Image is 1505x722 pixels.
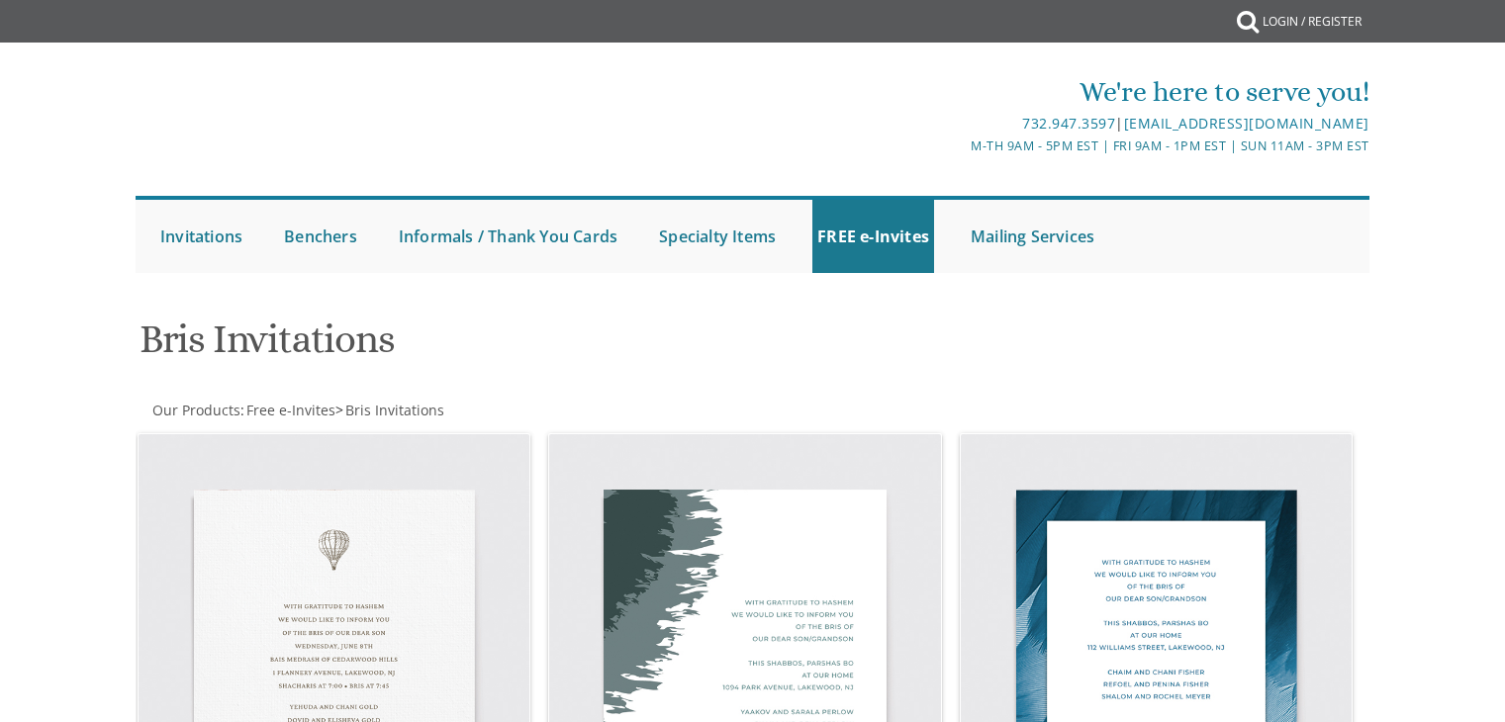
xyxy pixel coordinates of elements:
[1124,114,1369,133] a: [EMAIL_ADDRESS][DOMAIN_NAME]
[244,401,335,419] a: Free e-Invites
[394,200,622,273] a: Informals / Thank You Cards
[246,401,335,419] span: Free e-Invites
[345,401,444,419] span: Bris Invitations
[548,112,1369,135] div: |
[548,135,1369,156] div: M-Th 9am - 5pm EST | Fri 9am - 1pm EST | Sun 11am - 3pm EST
[966,200,1099,273] a: Mailing Services
[812,200,934,273] a: FREE e-Invites
[548,72,1369,112] div: We're here to serve you!
[150,401,240,419] a: Our Products
[155,200,247,273] a: Invitations
[279,200,362,273] a: Benchers
[136,401,753,420] div: :
[140,317,947,376] h1: Bris Invitations
[654,200,781,273] a: Specialty Items
[343,401,444,419] a: Bris Invitations
[335,401,444,419] span: >
[1022,114,1115,133] a: 732.947.3597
